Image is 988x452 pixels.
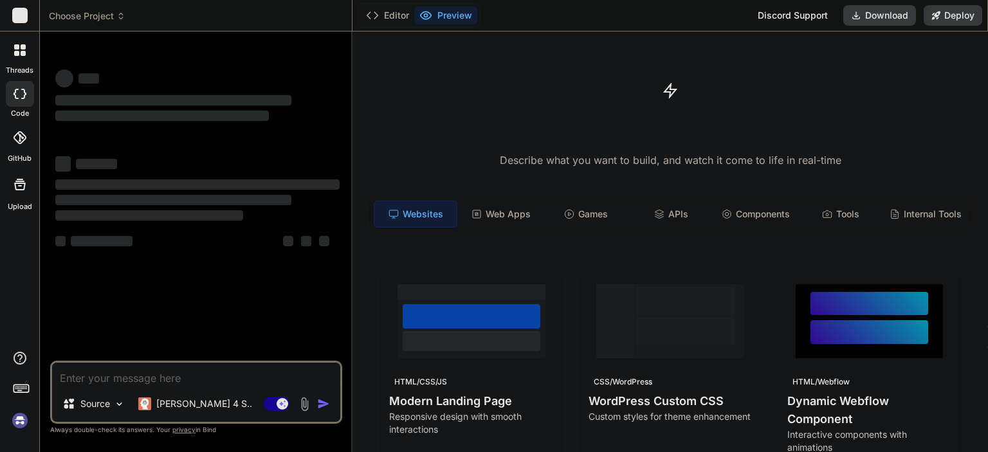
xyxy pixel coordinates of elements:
span: ‌ [76,159,117,169]
div: Websites [374,201,457,228]
img: icon [317,397,330,410]
p: Responsive design with smooth interactions [389,410,553,436]
div: Components [715,201,797,228]
p: Describe what you want to build, and watch it come to life in real-time [360,152,980,169]
div: Internal Tools [884,201,967,228]
span: ‌ [55,111,269,121]
div: HTML/CSS/JS [389,374,452,390]
h4: Dynamic Webflow Component [787,392,951,428]
div: HTML/Webflow [787,374,855,390]
span: ‌ [55,195,291,205]
div: Tools [800,201,882,228]
label: threads [6,65,33,76]
img: Claude 4 Sonnet [138,397,151,410]
span: ‌ [55,69,73,87]
img: signin [9,410,31,431]
p: [PERSON_NAME] 4 S.. [156,397,252,410]
span: ‌ [55,236,66,246]
h4: WordPress Custom CSS [589,392,753,410]
span: ‌ [55,156,71,172]
p: Custom styles for theme enhancement [589,410,753,423]
div: CSS/WordPress [589,374,657,390]
h4: Modern Landing Page [389,392,553,410]
span: ‌ [78,73,99,84]
span: ‌ [55,210,243,221]
label: code [11,108,29,119]
div: Web Apps [460,201,542,228]
span: ‌ [301,236,311,246]
span: ‌ [71,236,133,246]
label: GitHub [8,153,32,164]
span: ‌ [319,236,329,246]
span: ‌ [55,95,291,105]
img: attachment [297,397,312,411]
div: Games [545,201,627,228]
span: ‌ [283,236,293,246]
span: privacy [172,426,196,433]
p: Always double-check its answers. Your in Bind [50,424,342,436]
img: Pick Models [114,399,125,410]
button: Preview [414,6,477,24]
span: ‌ [55,179,340,190]
div: Discord Support [750,5,836,26]
span: Choose Project [49,10,125,23]
h1: Turn ideas into code instantly [360,122,980,145]
button: Deploy [924,5,982,26]
button: Download [843,5,916,26]
label: Upload [8,201,32,212]
div: APIs [630,201,712,228]
p: Source [80,397,110,410]
button: Editor [361,6,414,24]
